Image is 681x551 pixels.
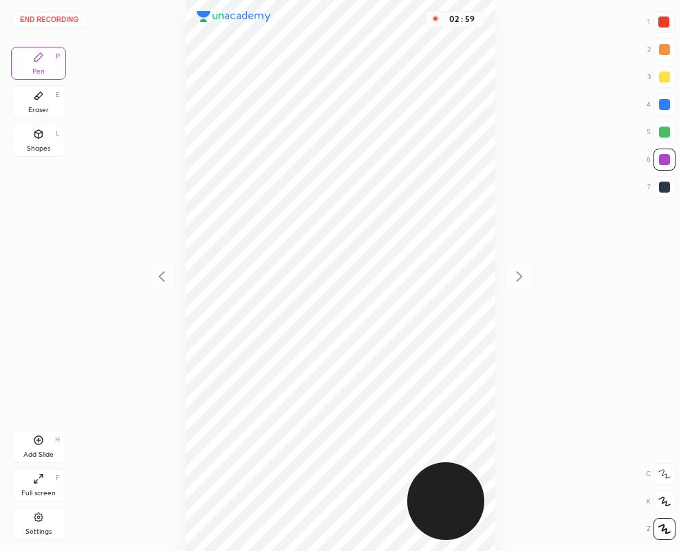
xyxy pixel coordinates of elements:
[55,436,60,443] div: H
[647,11,675,33] div: 1
[56,53,60,60] div: P
[56,130,60,137] div: L
[647,121,675,143] div: 5
[197,11,271,22] img: logo.38c385cc.svg
[647,149,675,171] div: 6
[647,176,675,198] div: 7
[27,145,50,152] div: Shapes
[21,490,56,497] div: Full screen
[28,107,49,114] div: Eraser
[647,518,675,540] div: Z
[56,91,60,98] div: E
[646,490,675,512] div: X
[25,528,52,535] div: Settings
[646,463,675,485] div: C
[647,94,675,116] div: 4
[445,14,478,24] div: 02 : 59
[11,11,87,28] button: End recording
[56,475,60,482] div: F
[23,451,54,458] div: Add Slide
[647,39,675,61] div: 2
[647,66,675,88] div: 3
[32,68,45,75] div: Pen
